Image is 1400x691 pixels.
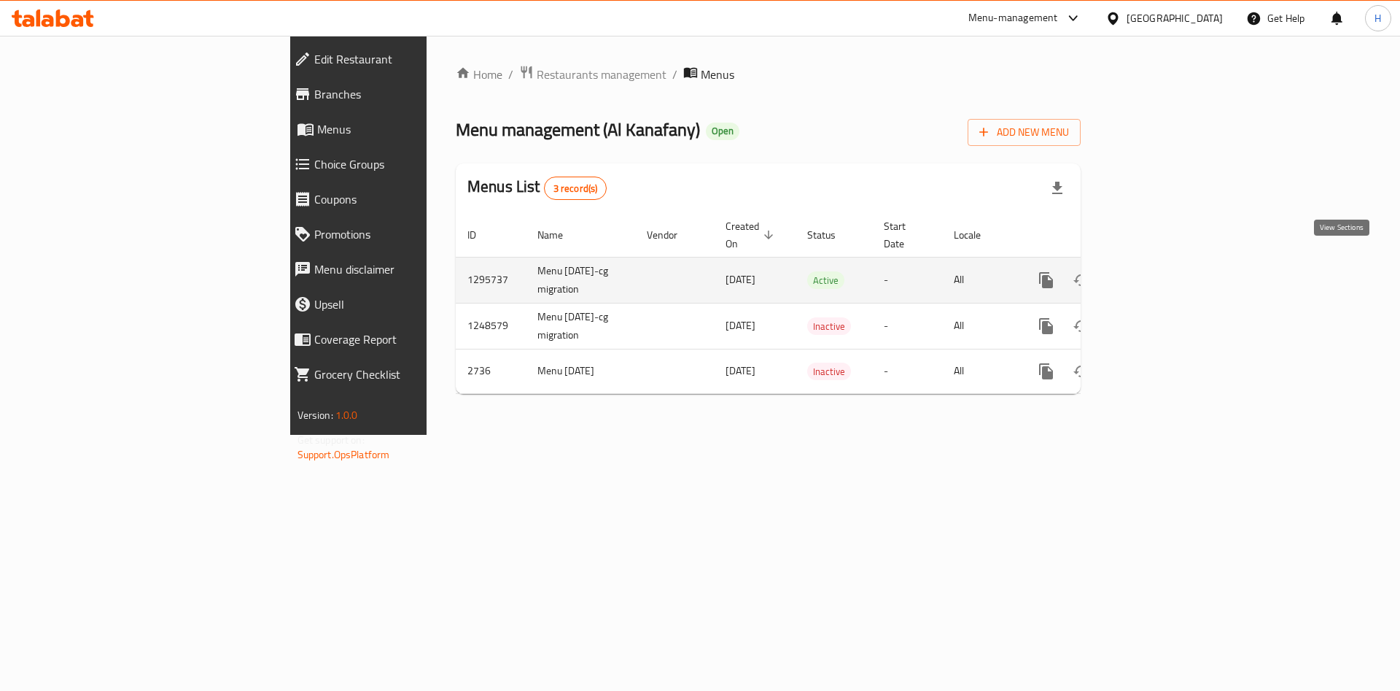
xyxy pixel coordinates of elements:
[942,303,1017,349] td: All
[726,361,755,380] span: [DATE]
[647,226,696,244] span: Vendor
[526,349,635,393] td: Menu [DATE]
[519,65,666,84] a: Restaurants management
[807,271,844,289] div: Active
[314,190,513,208] span: Coupons
[954,226,1000,244] span: Locale
[544,177,607,200] div: Total records count
[1029,354,1064,389] button: more
[282,147,524,182] a: Choice Groups
[545,182,607,196] span: 3 record(s)
[1017,213,1181,258] th: Actions
[807,226,855,244] span: Status
[807,318,851,335] span: Inactive
[537,66,666,83] span: Restaurants management
[726,316,755,335] span: [DATE]
[282,182,524,217] a: Coupons
[526,303,635,349] td: Menu [DATE]-cg migration
[314,225,513,243] span: Promotions
[314,155,513,173] span: Choice Groups
[314,331,513,348] span: Coverage Report
[1040,171,1075,206] div: Export file
[314,296,513,313] span: Upsell
[1064,309,1099,344] button: Change Status
[314,85,513,103] span: Branches
[456,213,1181,394] table: enhanced table
[942,257,1017,303] td: All
[282,287,524,322] a: Upsell
[1127,10,1223,26] div: [GEOGRAPHIC_DATA]
[807,363,851,380] div: Inactive
[282,77,524,112] a: Branches
[807,363,851,380] span: Inactive
[884,217,925,252] span: Start Date
[872,349,942,393] td: -
[942,349,1017,393] td: All
[317,120,513,138] span: Menus
[297,431,365,449] span: Get support on:
[314,260,513,278] span: Menu disclaimer
[807,272,844,289] span: Active
[706,125,739,137] span: Open
[1029,309,1064,344] button: more
[456,65,1081,84] nav: breadcrumb
[1374,10,1381,26] span: H
[979,123,1069,142] span: Add New Menu
[282,252,524,287] a: Menu disclaimer
[282,322,524,357] a: Coverage Report
[872,257,942,303] td: -
[314,50,513,68] span: Edit Restaurant
[726,217,778,252] span: Created On
[282,112,524,147] a: Menus
[297,445,390,464] a: Support.OpsPlatform
[872,303,942,349] td: -
[537,226,582,244] span: Name
[456,113,700,146] span: Menu management ( Al Kanafany )
[1064,263,1099,298] button: Change Status
[701,66,734,83] span: Menus
[282,357,524,392] a: Grocery Checklist
[726,270,755,289] span: [DATE]
[282,217,524,252] a: Promotions
[968,9,1058,27] div: Menu-management
[1064,354,1099,389] button: Change Status
[335,406,358,425] span: 1.0.0
[467,226,495,244] span: ID
[1029,263,1064,298] button: more
[467,176,607,200] h2: Menus List
[314,366,513,383] span: Grocery Checklist
[282,42,524,77] a: Edit Restaurant
[297,406,333,425] span: Version:
[968,119,1081,146] button: Add New Menu
[526,257,635,303] td: Menu [DATE]-cg migration
[807,317,851,335] div: Inactive
[706,123,739,140] div: Open
[672,66,677,83] li: /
